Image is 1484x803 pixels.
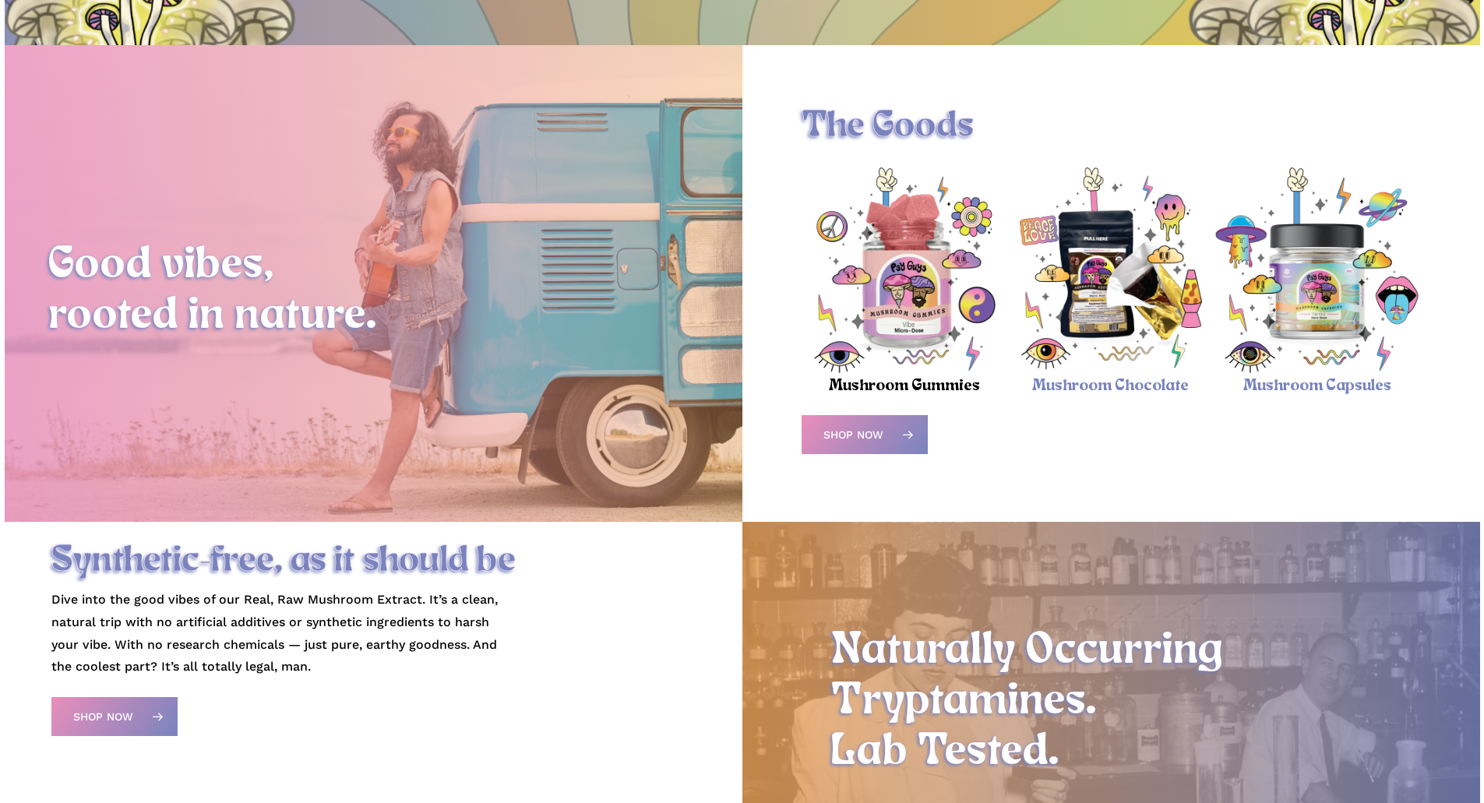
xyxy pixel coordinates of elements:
[802,105,1421,149] h1: The Goods
[1032,377,1189,395] a: Mushroom Chocolate
[802,167,1008,374] a: Mushroom Gummies
[48,241,697,342] h2: Good vibes, rooted in nature.
[51,697,178,736] a: Shop Now
[829,377,980,395] a: Mushroom Gummies
[802,415,928,454] a: Shop Now
[51,589,519,678] p: Dive into the good vibes of our Real, Raw Mushroom Extract. It’s a clean, natural trip with no ar...
[1214,167,1420,374] img: Psychedelic mushroom capsules with colorful illustrations.
[51,541,516,581] span: Synthetic-free, as it should be
[1008,167,1214,374] a: Mushroom Chocolate Bar
[823,427,883,442] span: Shop Now
[1243,377,1391,395] a: Mushroom Capsules
[1214,167,1420,374] a: Mushroom Capsules
[1008,167,1214,374] img: Psy Guys mushroom chocolate packaging with psychedelic designs.
[73,709,133,724] span: Shop Now
[802,167,1008,374] img: Psychedelic mushroom gummies with vibrant icons and symbols.
[831,626,1391,778] h2: Naturally Occurring Tryptamines. Lab Tested.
